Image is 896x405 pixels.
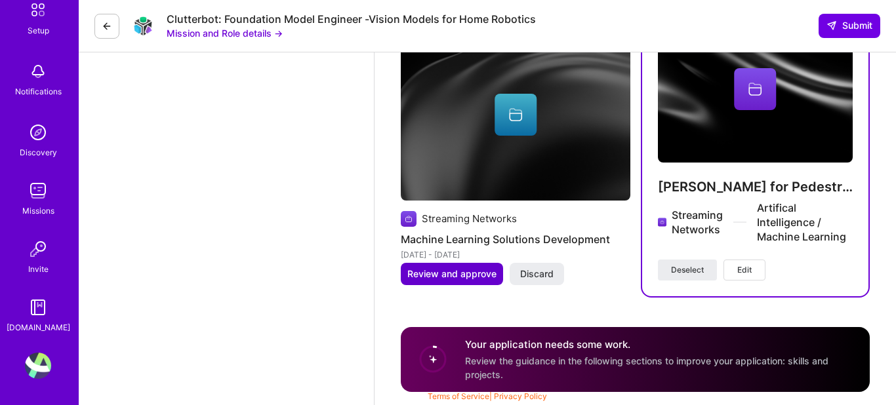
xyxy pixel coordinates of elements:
[428,391,547,401] span: |
[510,263,564,285] button: Discard
[428,391,489,401] a: Terms of Service
[102,21,112,31] i: icon LeftArrowDark
[826,20,837,31] i: icon SendLight
[401,248,630,261] div: [DATE] - [DATE]
[401,263,503,285] button: Review and approve
[465,355,828,380] span: Review the guidance in the following sections to improve your application: skills and projects.
[494,391,547,401] a: Privacy Policy
[422,212,517,225] div: Streaming Networks
[25,236,51,262] img: Invite
[733,222,746,223] img: divider
[7,320,70,334] div: [DOMAIN_NAME]
[25,58,51,85] img: bell
[25,353,51,379] img: User Avatar
[22,204,54,218] div: Missions
[401,231,630,248] h4: Machine Learning Solutions Development
[826,19,872,32] span: Submit
[28,24,49,37] div: Setup
[520,267,554,280] span: Discard
[79,366,896,398] div: © 2025 ATeams Inc., All rights reserved.
[672,201,853,244] div: Streaming Networks Artifical Intelligence / Machine Learning
[28,262,49,276] div: Invite
[658,214,666,230] img: Company logo
[819,14,880,37] button: Submit
[167,12,536,26] div: Clutterbot: Foundation Model Engineer -Vision Models for Home Robotics
[167,26,283,40] button: Mission and Role details →
[401,211,417,227] img: Company logo
[407,267,497,280] span: Review and approve
[671,264,704,276] span: Deselect
[658,178,853,195] h4: [PERSON_NAME] for Pedestrian and Vehicular Segmentation for Self Driving Robots.
[723,260,765,280] button: Edit
[130,13,156,39] img: Company Logo
[15,85,62,98] div: Notifications
[22,353,54,379] a: User Avatar
[25,119,51,145] img: discovery
[20,145,57,159] div: Discovery
[658,260,717,280] button: Deselect
[737,264,752,276] span: Edit
[25,178,51,204] img: teamwork
[465,337,854,351] h4: Your application needs some work.
[25,294,51,320] img: guide book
